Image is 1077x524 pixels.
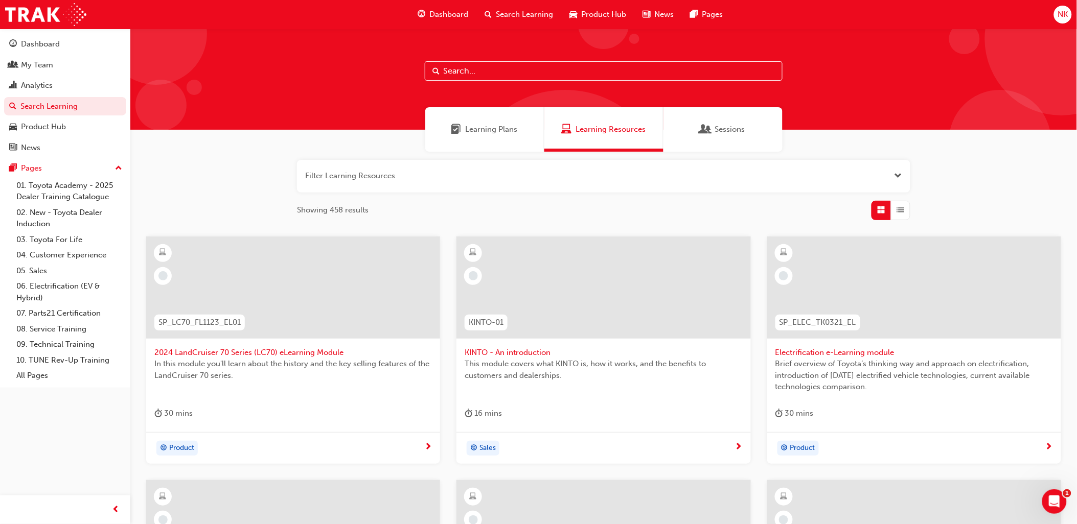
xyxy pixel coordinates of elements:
span: car-icon [569,8,577,21]
div: 16 mins [465,407,502,420]
a: KINTO-01KINTO - An introductionThis module covers what KINTO is, how it works, and the benefits t... [456,236,750,464]
span: Sessions [715,124,745,135]
a: 05. Sales [12,263,126,279]
a: 01. Toyota Academy - 2025 Dealer Training Catalogue [12,178,126,205]
a: car-iconProduct Hub [561,4,634,25]
a: 07. Parts21 Certification [12,305,126,321]
div: My Team [21,59,53,71]
span: Showing 458 results [297,204,369,216]
span: Product [790,442,815,454]
a: 04. Customer Experience [12,247,126,263]
span: pages-icon [9,164,17,173]
a: Search Learning [4,97,126,116]
span: Learning Plans [451,124,462,135]
button: Pages [4,159,126,178]
span: Product [169,442,194,454]
a: Learning ResourcesLearning Resources [544,107,663,152]
span: Sales [479,442,496,454]
span: next-icon [1045,443,1053,452]
span: duration-icon [154,407,162,420]
a: 09. Technical Training [12,337,126,352]
a: SP_ELEC_TK0321_ELElectrification e-Learning moduleBrief overview of Toyota’s thinking way and app... [767,236,1061,464]
span: Pages [702,9,723,20]
div: Analytics [21,80,53,91]
img: Trak [5,3,86,26]
span: learningResourceType_ELEARNING-icon [159,490,167,504]
button: DashboardMy TeamAnalyticsSearch LearningProduct HubNews [4,33,126,159]
span: In this module you'll learn about the history and the key selling features of the LandCruiser 70 ... [154,358,432,381]
span: KINTO-01 [469,317,503,328]
a: All Pages [12,368,126,384]
div: Product Hub [21,121,66,133]
span: learningRecordVerb_NONE-icon [158,271,168,280]
span: This module covers what KINTO is, how it works, and the benefits to customers and dealerships. [465,358,742,381]
span: news-icon [643,8,650,21]
div: Pages [21,162,42,174]
a: My Team [4,56,126,75]
div: Dashboard [21,38,60,50]
a: 06. Electrification (EV & Hybrid) [12,278,126,305]
a: News [4,138,126,157]
span: learningResourceType_ELEARNING-icon [780,490,787,504]
span: Electrification e-Learning module [775,347,1053,359]
a: 03. Toyota For Life [12,232,126,248]
a: Analytics [4,76,126,95]
span: duration-icon [775,407,783,420]
a: search-iconSearch Learning [476,4,561,25]
a: Learning PlansLearning Plans [425,107,544,152]
span: guage-icon [418,8,425,21]
span: search-icon [485,8,492,21]
input: Search... [425,61,783,81]
span: people-icon [9,61,17,70]
span: Learning Resources [576,124,646,135]
span: Grid [878,204,885,216]
span: KINTO - An introduction [465,347,742,359]
div: 30 mins [775,407,814,420]
a: guage-iconDashboard [409,4,476,25]
span: Dashboard [429,9,468,20]
span: learningResourceType_ELEARNING-icon [780,246,787,259]
span: SP_LC70_FL1123_EL01 [158,317,241,328]
span: Brief overview of Toyota’s thinking way and approach on electrification, introduction of [DATE] e... [775,358,1053,393]
span: duration-icon [465,407,472,420]
span: target-icon [470,442,477,455]
iframe: Intercom live chat [1042,489,1067,514]
span: pages-icon [690,8,698,21]
span: news-icon [9,144,17,153]
span: chart-icon [9,81,17,90]
span: target-icon [781,442,788,455]
span: learningRecordVerb_NONE-icon [779,271,788,280]
span: next-icon [735,443,743,452]
span: learningResourceType_ELEARNING-icon [159,246,167,259]
div: News [21,142,40,154]
a: Dashboard [4,35,126,54]
button: Open the filter [895,170,902,182]
span: 2024 LandCruiser 70 Series (LC70) eLearning Module [154,347,432,359]
span: Learning Resources [561,124,571,135]
span: Search Learning [496,9,553,20]
span: guage-icon [9,40,17,49]
span: target-icon [160,442,167,455]
div: 30 mins [154,407,193,420]
span: learningRecordVerb_NONE-icon [469,271,478,280]
span: Learning Plans [466,124,518,135]
a: 08. Service Training [12,321,126,337]
span: News [654,9,674,20]
span: search-icon [9,102,16,111]
span: 1 [1063,489,1071,497]
a: SessionsSessions [663,107,783,152]
a: 02. New - Toyota Dealer Induction [12,205,126,232]
span: car-icon [9,123,17,132]
a: SP_LC70_FL1123_EL012024 LandCruiser 70 Series (LC70) eLearning ModuleIn this module you'll learn ... [146,236,440,464]
a: 10. TUNE Rev-Up Training [12,352,126,368]
span: Product Hub [581,9,626,20]
span: List [897,204,905,216]
span: Search [432,65,440,77]
span: Sessions [701,124,711,135]
span: up-icon [115,162,122,175]
span: prev-icon [112,504,120,516]
span: next-icon [424,443,432,452]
